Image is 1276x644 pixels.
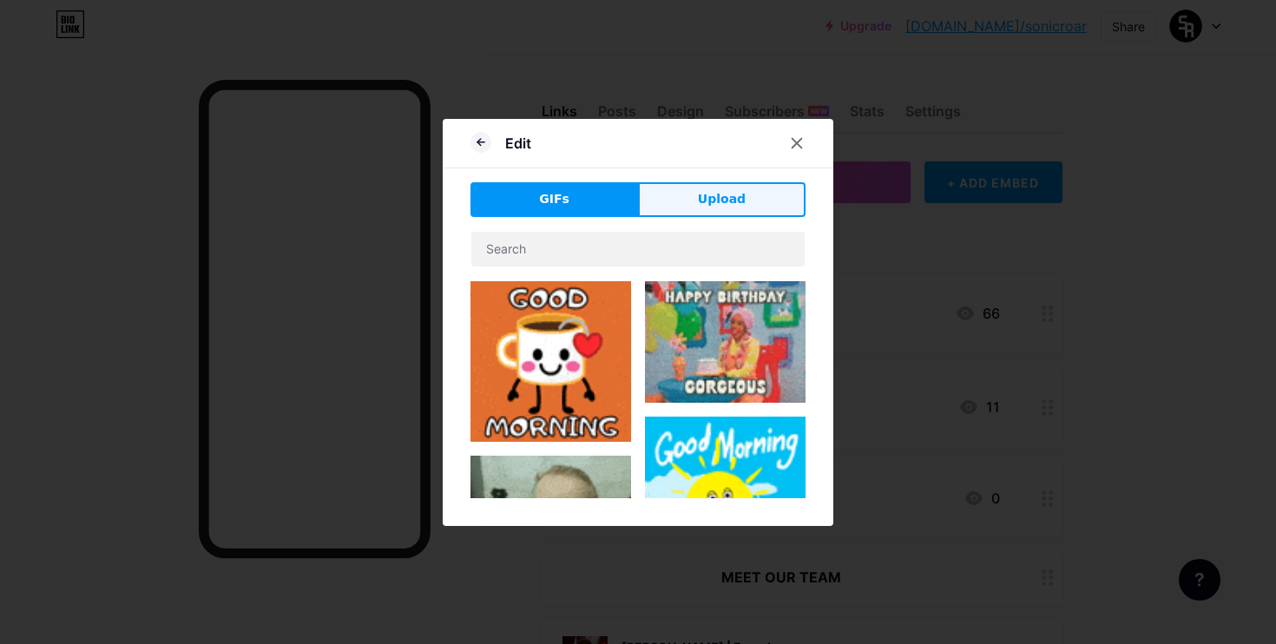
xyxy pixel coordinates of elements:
img: Gihpy [470,456,631,568]
button: GIFs [470,182,638,217]
div: Edit [505,133,531,154]
span: GIFs [539,190,569,208]
input: Search [471,232,805,266]
button: Upload [638,182,806,217]
img: Gihpy [645,281,806,404]
span: Upload [698,190,746,208]
img: Gihpy [645,417,806,577]
img: Gihpy [470,281,631,442]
